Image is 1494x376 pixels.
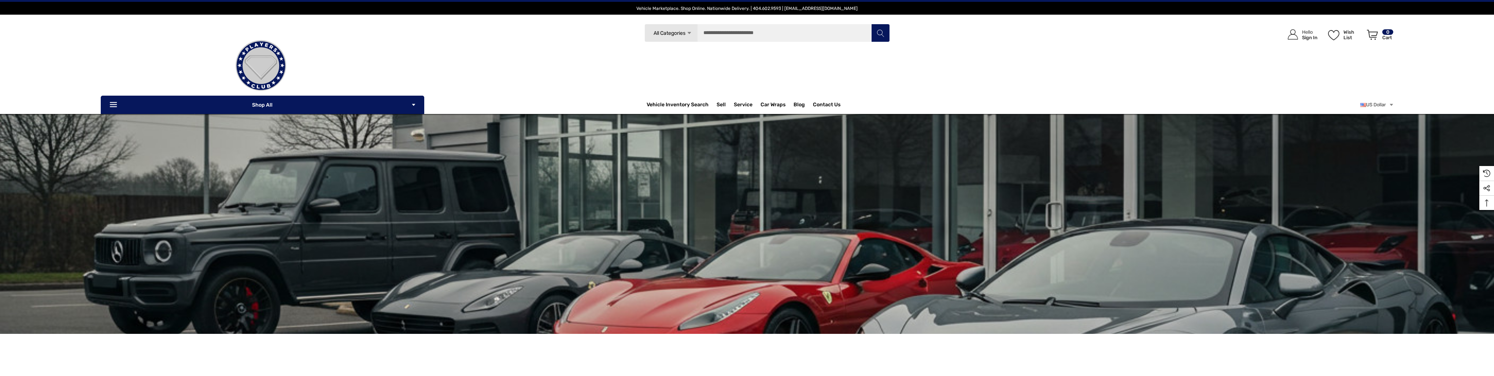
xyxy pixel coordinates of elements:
[653,30,685,36] span: All Categories
[1279,22,1321,47] a: Sign in
[1288,29,1298,40] svg: Icon User Account
[1343,29,1363,40] p: Wish List
[687,30,692,36] svg: Icon Arrow Down
[411,102,416,107] svg: Icon Arrow Down
[1479,199,1494,207] svg: Top
[717,97,734,112] a: Sell
[717,102,726,110] span: Sell
[734,102,752,110] a: Service
[1382,35,1393,40] p: Cart
[813,102,840,110] a: Contact Us
[101,96,424,114] p: Shop All
[1367,30,1378,40] svg: Review Your Cart
[1302,29,1317,35] p: Hello
[761,97,794,112] a: Car Wraps
[1328,30,1339,40] svg: Wish List
[1483,185,1490,192] svg: Social Media
[636,6,858,11] span: Vehicle Marketplace. Shop Online. Nationwide Delivery. | 404.602.9593 | [EMAIL_ADDRESS][DOMAIN_NAME]
[109,101,120,109] svg: Icon Line
[1360,97,1394,112] a: USD
[644,24,698,42] a: All Categories Icon Arrow Down Icon Arrow Up
[1302,35,1317,40] p: Sign In
[871,24,890,42] button: Search
[1325,22,1364,47] a: Wish List Wish List
[761,102,785,110] span: Car Wraps
[1364,22,1394,51] a: Cart with 0 items
[794,102,805,110] a: Blog
[647,102,709,110] a: Vehicle Inventory Search
[224,29,297,102] img: Players Club | Cars For Sale
[1382,29,1393,35] p: 0
[1483,170,1490,177] svg: Recently Viewed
